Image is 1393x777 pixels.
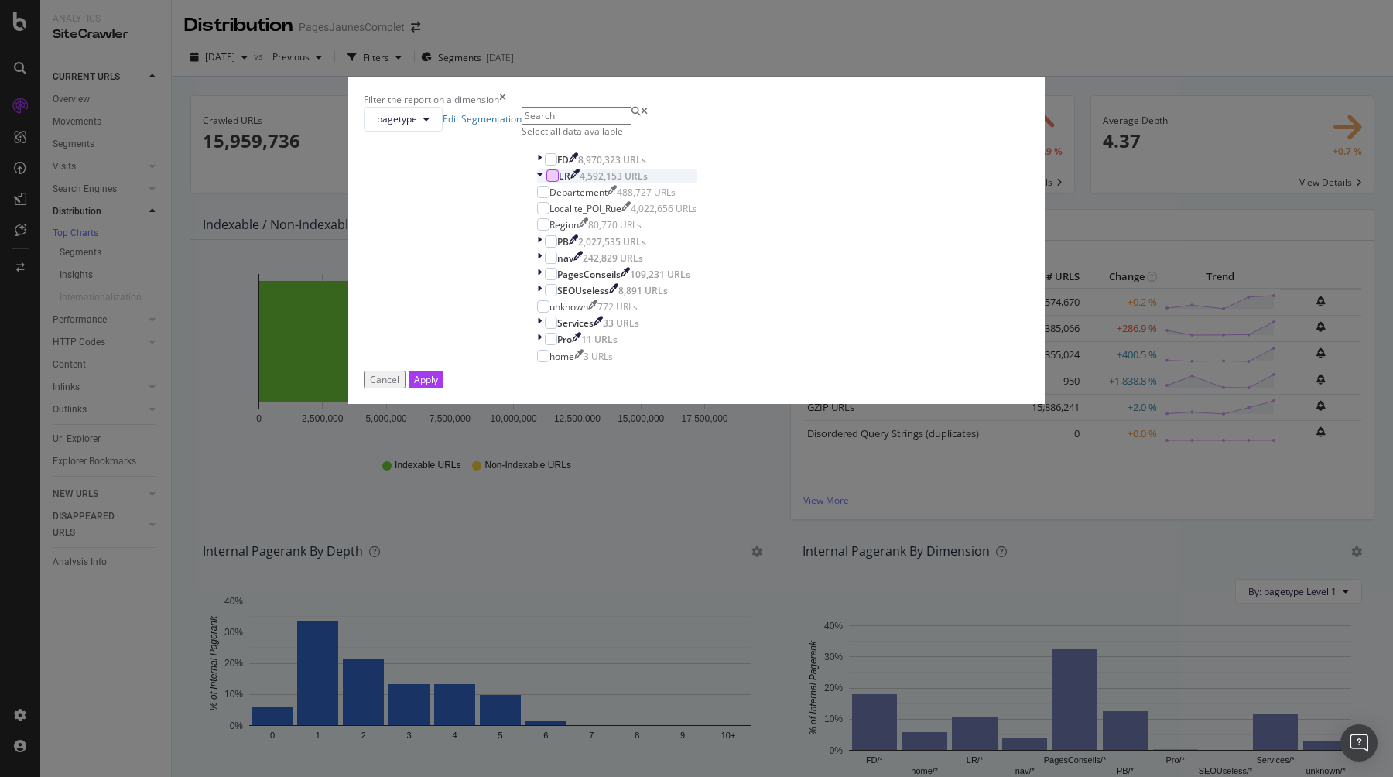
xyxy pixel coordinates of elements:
[557,153,569,166] div: FD
[348,77,1045,403] div: modal
[603,317,639,330] div: 33 URLs
[597,300,638,313] div: 772 URLs
[549,186,608,199] div: Departement
[522,125,713,138] div: Select all data available
[557,317,594,330] div: Services
[557,268,621,281] div: PagesConseils
[580,169,648,183] div: 4,592,153 URLs
[370,373,399,386] div: Cancel
[583,252,643,265] div: 242,829 URLs
[631,202,697,215] div: 4,022,656 URLs
[414,373,438,386] div: Apply
[549,202,621,215] div: Localite_POI_Rue
[557,333,572,346] div: Pro
[549,300,588,313] div: unknown
[578,235,646,248] div: 2,027,535 URLs
[549,218,579,231] div: Region
[364,371,406,388] button: Cancel
[618,284,668,297] div: 8,891 URLs
[581,333,618,346] div: 11 URLs
[584,350,613,363] div: 3 URLs
[578,153,646,166] div: 8,970,323 URLs
[364,93,499,106] div: Filter the report on a dimension
[617,186,676,199] div: 488,727 URLs
[559,169,570,183] div: LR
[549,350,574,363] div: home
[557,252,573,265] div: nav
[364,107,443,132] button: pagetype
[630,268,690,281] div: 109,231 URLs
[1340,724,1378,762] div: Open Intercom Messenger
[443,112,522,125] a: Edit Segmentation
[557,284,609,297] div: SEOUseless
[588,218,642,231] div: 80,770 URLs
[522,107,631,125] input: Search
[557,235,569,248] div: PB
[409,371,443,388] button: Apply
[377,112,417,125] span: pagetype
[499,93,506,106] div: times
